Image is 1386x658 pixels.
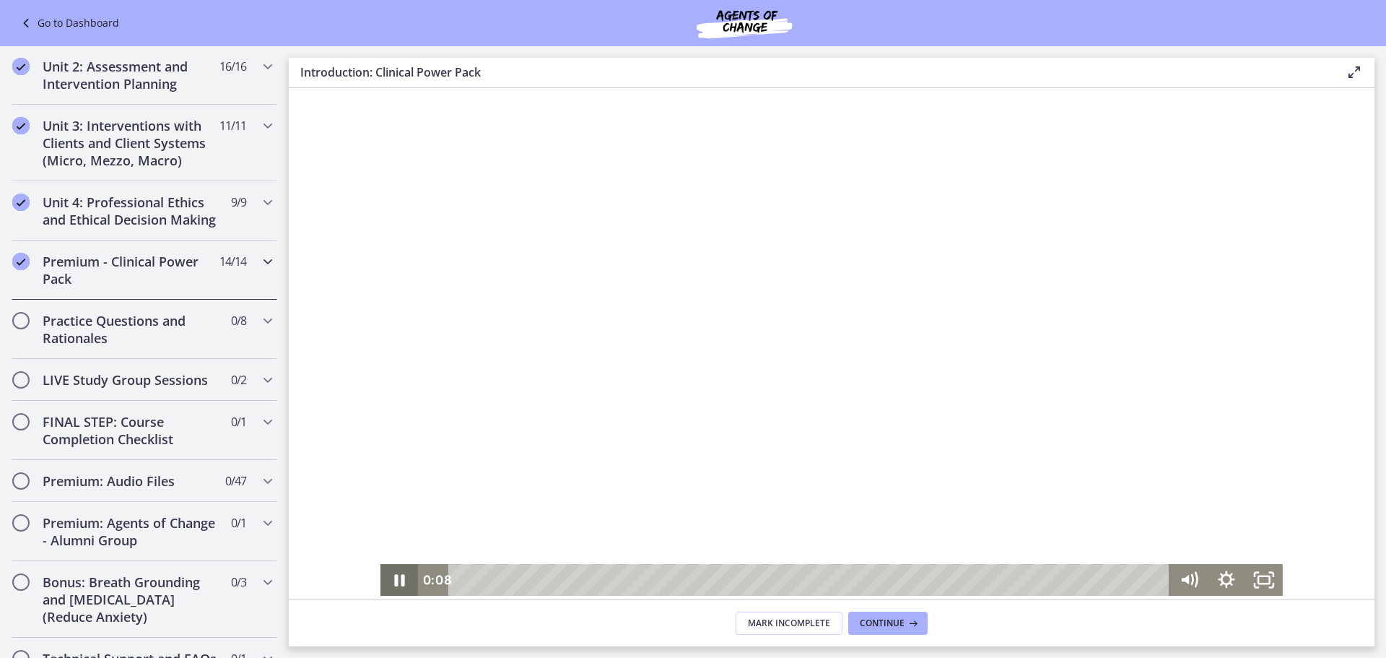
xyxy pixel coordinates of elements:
[919,476,956,508] button: Show settings menu
[43,472,219,490] h2: Premium: Audio Files
[17,14,119,32] a: Go to Dashboard
[43,253,219,287] h2: Premium - Clinical Power Pack
[43,312,219,347] h2: Practice Questions and Rationales
[231,573,246,591] span: 0 / 3
[12,58,30,75] i: Completed
[219,58,246,75] span: 16 / 16
[881,476,919,508] button: Mute
[12,253,30,270] i: Completed
[736,612,842,635] button: Mark Incomplete
[848,612,928,635] button: Continue
[43,371,219,389] h2: LIVE Study Group Sessions
[43,573,219,625] h2: Bonus: Breath Grounding and [MEDICAL_DATA] (Reduce Anxiety)
[43,58,219,92] h2: Unit 2: Assessment and Intervention Planning
[219,253,246,270] span: 14 / 14
[231,371,246,389] span: 0 / 2
[12,117,30,134] i: Completed
[219,117,246,134] span: 11 / 11
[300,64,1322,81] h3: Introduction: Clinical Power Pack
[860,618,905,629] span: Continue
[289,88,1374,596] iframe: Video Lesson
[748,618,830,629] span: Mark Incomplete
[12,194,30,211] i: Completed
[43,514,219,549] h2: Premium: Agents of Change - Alumni Group
[658,6,831,40] img: Agents of Change
[956,476,994,508] button: Fullscreen
[231,514,246,532] span: 0 / 1
[43,413,219,448] h2: FINAL STEP: Course Completion Checklist
[231,413,246,430] span: 0 / 1
[43,117,219,169] h2: Unit 3: Interventions with Clients and Client Systems (Micro, Mezzo, Macro)
[231,312,246,329] span: 0 / 8
[43,194,219,228] h2: Unit 4: Professional Ethics and Ethical Decision Making
[231,194,246,211] span: 9 / 9
[225,472,246,490] span: 0 / 47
